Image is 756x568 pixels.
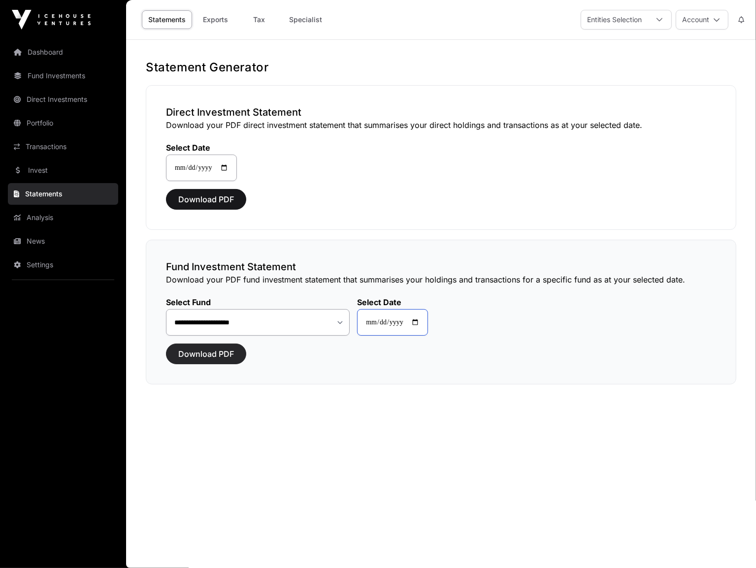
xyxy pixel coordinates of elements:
a: Fund Investments [8,65,118,87]
a: News [8,230,118,252]
a: Direct Investments [8,89,118,110]
a: Statements [142,10,192,29]
a: Dashboard [8,41,118,63]
a: Transactions [8,136,118,158]
a: Tax [239,10,279,29]
a: Statements [8,183,118,205]
p: Download your PDF fund investment statement that summarises your holdings and transactions for a ... [166,274,716,285]
h3: Direct Investment Statement [166,105,716,119]
button: Download PDF [166,344,246,364]
label: Select Date [357,297,428,307]
a: Download PDF [166,353,246,363]
iframe: Chat Widget [707,521,756,568]
button: Account [676,10,728,30]
a: Portfolio [8,112,118,134]
a: Exports [196,10,235,29]
button: Download PDF [166,189,246,210]
label: Select Fund [166,297,349,307]
img: Icehouse Ventures Logo [12,10,91,30]
a: Settings [8,254,118,276]
a: Specialist [283,10,329,29]
p: Download your PDF direct investment statement that summarises your direct holdings and transactio... [166,119,716,131]
a: Invest [8,159,118,181]
div: Entities Selection [581,10,648,29]
span: Download PDF [178,348,234,360]
h1: Statement Generator [146,60,736,75]
span: Download PDF [178,193,234,205]
h3: Fund Investment Statement [166,260,716,274]
a: Download PDF [166,199,246,209]
label: Select Date [166,143,237,153]
a: Analysis [8,207,118,228]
